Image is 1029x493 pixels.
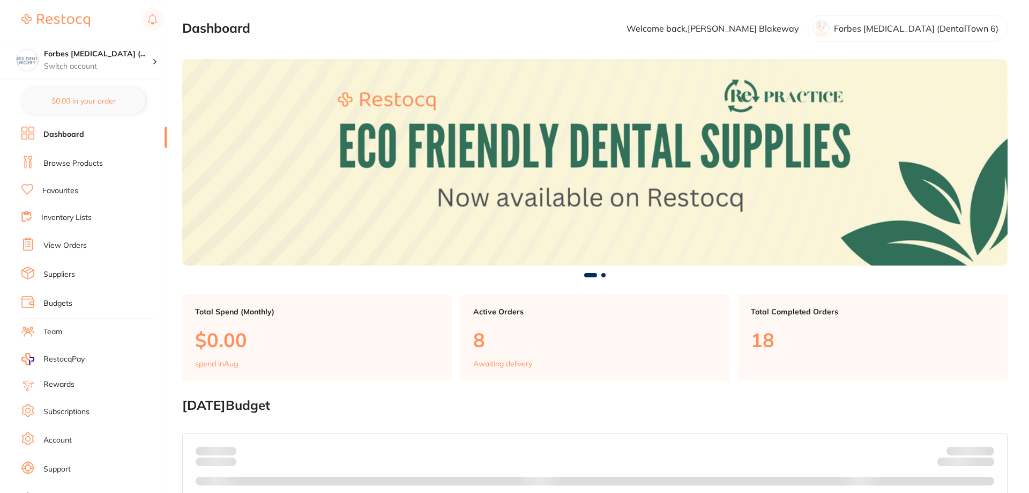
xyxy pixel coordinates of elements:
p: 8 [473,329,717,351]
span: RestocqPay [43,354,85,365]
p: Remaining: [937,455,994,468]
a: Total Completed Orders18 [738,295,1008,381]
a: Account [43,435,72,446]
p: Switch account [44,61,152,72]
p: Forbes [MEDICAL_DATA] (DentalTown 6) [834,24,998,33]
strong: $0.00 [218,446,236,456]
p: spend in Aug [195,359,238,368]
a: RestocqPay [21,353,85,365]
p: $0.00 [195,329,439,351]
p: Welcome back, [PERSON_NAME] Blakeway [627,24,799,33]
img: Dashboard [182,59,1008,266]
button: $0.00 in your order [21,88,145,114]
a: Dashboard [43,129,84,140]
a: Total Spend (Monthly)$0.00spend inAug [182,295,452,381]
p: Awaiting delivery [473,359,532,368]
p: Total Spend (Monthly) [195,307,439,316]
img: RestocqPay [21,353,34,365]
strong: $NaN [973,446,994,456]
h2: Dashboard [182,21,250,36]
p: month [196,455,236,468]
p: Spent: [196,447,236,455]
p: 18 [751,329,995,351]
a: Active Orders8Awaiting delivery [460,295,730,381]
img: Forbes Dental Surgery (DentalTown 6) [17,49,38,71]
a: View Orders [43,240,87,251]
a: Inventory Lists [41,212,92,223]
p: Budget: [946,447,994,455]
strong: $0.00 [975,459,994,469]
h2: [DATE] Budget [182,398,1008,413]
a: Suppliers [43,269,75,280]
a: Support [43,464,71,475]
a: Favourites [42,186,78,196]
img: Restocq Logo [21,14,90,27]
a: Rewards [43,379,74,390]
a: Team [43,327,62,337]
p: Total Completed Orders [751,307,995,316]
a: Budgets [43,298,72,309]
a: Subscriptions [43,407,90,417]
a: Restocq Logo [21,8,90,33]
a: Browse Products [43,158,103,169]
h4: Forbes Dental Surgery (DentalTown 6) [44,49,152,60]
p: Active Orders [473,307,717,316]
